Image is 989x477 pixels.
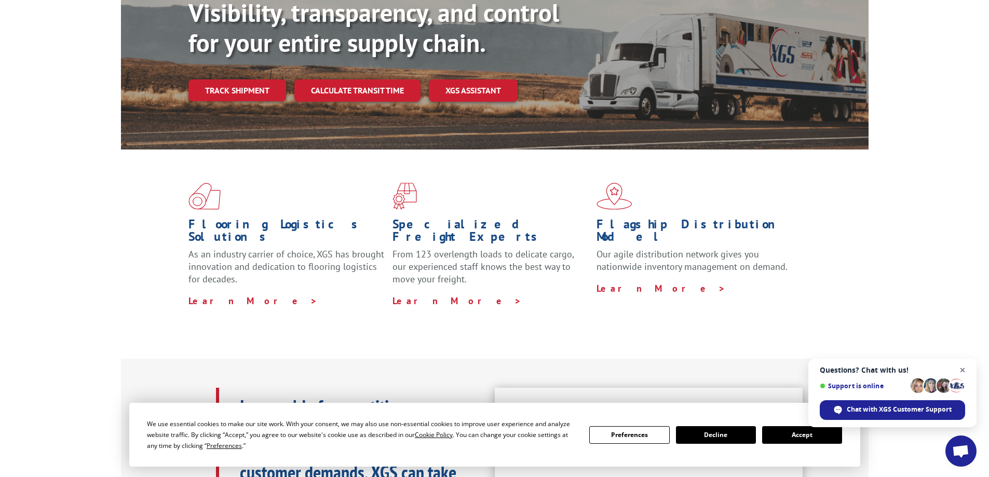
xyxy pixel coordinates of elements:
[597,183,632,210] img: xgs-icon-flagship-distribution-model-red
[945,435,977,467] div: Open chat
[820,382,907,390] span: Support is online
[188,183,221,210] img: xgs-icon-total-supply-chain-intelligence-red
[147,418,577,451] div: We use essential cookies to make our site work. With your consent, we may also use non-essential ...
[129,403,860,467] div: Cookie Consent Prompt
[294,79,421,102] a: Calculate transit time
[188,218,385,248] h1: Flooring Logistics Solutions
[820,400,965,420] div: Chat with XGS Customer Support
[956,364,969,377] span: Close chat
[589,426,669,444] button: Preferences
[392,295,522,307] a: Learn More >
[676,426,756,444] button: Decline
[188,295,318,307] a: Learn More >
[597,218,793,248] h1: Flagship Distribution Model
[415,430,453,439] span: Cookie Policy
[847,405,952,414] span: Chat with XGS Customer Support
[762,426,842,444] button: Accept
[820,366,965,374] span: Questions? Chat with us!
[392,183,417,210] img: xgs-icon-focused-on-flooring-red
[207,441,242,450] span: Preferences
[597,248,788,272] span: Our agile distribution network gives you nationwide inventory management on demand.
[597,282,726,294] a: Learn More >
[188,79,286,101] a: Track shipment
[392,218,589,248] h1: Specialized Freight Experts
[429,79,518,102] a: XGS ASSISTANT
[188,248,384,285] span: As an industry carrier of choice, XGS has brought innovation and dedication to flooring logistics...
[392,248,589,294] p: From 123 overlength loads to delicate cargo, our experienced staff knows the best way to move you...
